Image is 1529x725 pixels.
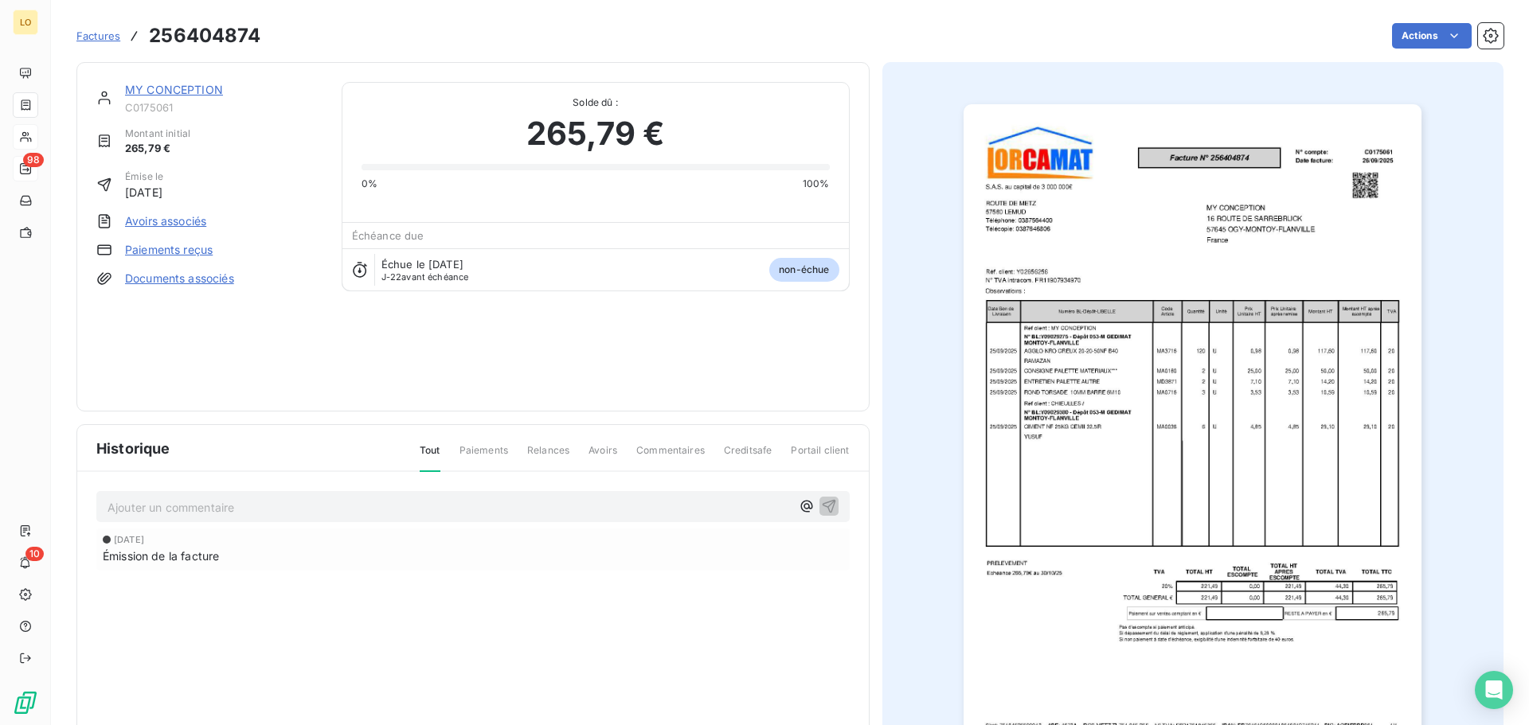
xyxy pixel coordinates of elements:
a: Avoirs associés [125,213,206,229]
span: Commentaires [636,443,705,470]
button: Actions [1392,23,1472,49]
span: [DATE] [114,535,144,544]
span: 265,79 € [526,110,664,158]
span: Échue le [DATE] [381,258,463,271]
span: Creditsafe [724,443,772,470]
span: Historique [96,438,170,459]
span: Avoirs [589,443,617,470]
div: LO [13,10,38,35]
span: Émise le [125,170,163,184]
span: Émission de la facture [103,548,219,564]
img: Logo LeanPay [13,690,38,715]
span: 100% [803,177,830,191]
span: non-échue [769,258,839,282]
span: 265,79 € [125,141,190,157]
span: 98 [23,153,44,167]
span: J-22 [381,271,402,283]
span: Solde dû : [362,95,830,110]
a: MY CONCEPTION [125,83,223,96]
span: [DATE] [125,184,163,201]
span: Paiements [459,443,508,470]
h3: 256404874 [149,21,260,50]
a: Factures [76,28,120,44]
span: Portail client [791,443,849,470]
span: C0175061 [125,101,323,114]
a: Paiements reçus [125,242,213,258]
span: 10 [25,547,44,561]
span: 0% [362,177,377,191]
div: Open Intercom Messenger [1475,671,1513,709]
span: Échéance due [352,229,424,242]
span: Montant initial [125,127,190,141]
span: avant échéance [381,272,469,282]
a: Documents associés [125,271,234,286]
span: Relances [527,443,569,470]
span: Factures [76,29,120,42]
span: Tout [420,443,440,472]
